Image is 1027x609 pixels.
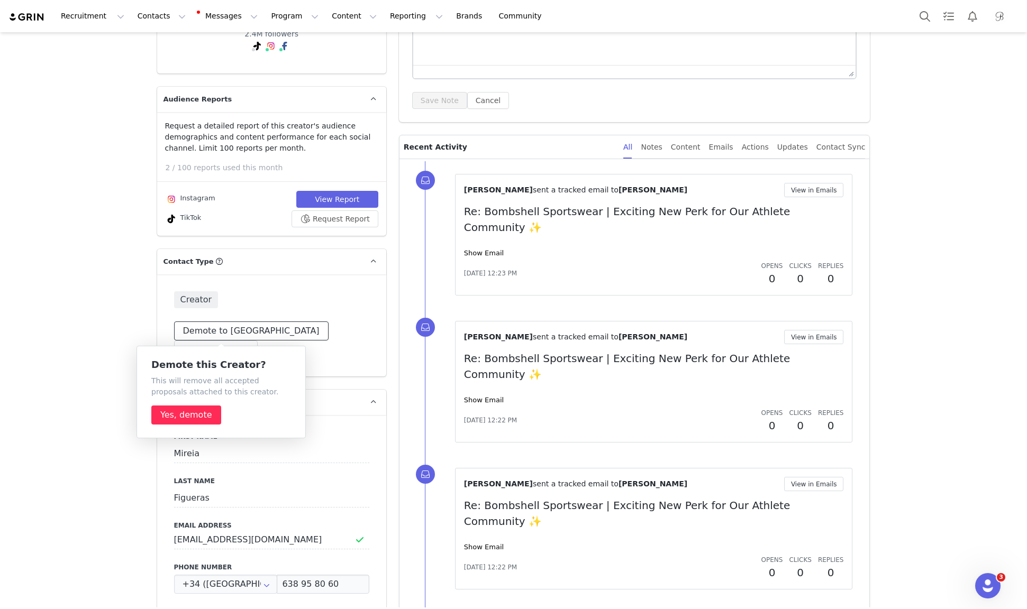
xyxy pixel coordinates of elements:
[167,195,176,204] img: instagram.svg
[163,256,214,267] span: Contact Type
[464,497,844,529] p: Re: Bombshell Sportswear | Exciting New Perk for Our Athlete Community ✨
[464,479,533,488] span: [PERSON_NAME]
[174,291,219,308] span: Creator
[292,210,378,227] button: Request Report
[174,340,258,359] button: Archive Creator
[709,135,733,159] div: Emails
[174,476,369,486] label: Last Name
[464,333,533,341] span: [PERSON_NAME]
[985,8,1019,25] button: Profile
[174,521,369,530] label: Email Address
[464,204,844,235] p: Re: Bombshell Sportswear | Exciting New Perk for Our Athlete Community ✨
[784,477,844,491] button: View in Emails
[789,556,811,564] span: Clicks
[265,4,325,28] button: Program
[54,4,131,28] button: Recruitment
[818,418,844,433] h2: 0
[997,573,1005,582] span: 3
[818,556,844,564] span: Replies
[165,213,202,225] div: TikTok
[777,135,808,159] div: Updates
[761,271,783,287] h2: 0
[761,556,783,564] span: Opens
[818,409,844,417] span: Replies
[464,543,504,551] a: Show Email
[671,135,701,159] div: Content
[844,66,856,78] div: Press the Up and Down arrow keys to resize the editor.
[8,8,434,20] body: Rich Text Area. Press ALT-0 for help.
[151,375,291,398] p: This will remove all accepted proposals attached to this creator.
[619,479,687,488] span: [PERSON_NAME]
[619,333,687,341] span: [PERSON_NAME]
[467,92,509,109] button: Cancel
[619,186,687,194] span: [PERSON_NAME]
[623,135,632,159] div: All
[174,575,278,594] div: Spain
[761,418,783,433] h2: 0
[131,4,192,28] button: Contacts
[151,359,291,370] h5: Demote this Creator?
[174,321,329,340] button: Demote to [GEOGRAPHIC_DATA]
[325,4,383,28] button: Content
[174,562,369,572] label: Phone Number
[641,135,662,159] div: Notes
[493,4,553,28] a: Community
[533,333,619,341] span: sent a tracked email to
[165,193,215,206] div: Instagram
[244,29,298,40] div: 2.4M followers
[991,8,1008,25] img: 1e62ec84-dc4b-409e-bd39-9191681ad496.jpg
[163,94,232,105] span: Audience Reports
[789,271,811,287] h2: 0
[165,121,378,154] p: Request a detailed report of this creator's audience demographics and content performance for eac...
[450,4,492,28] a: Brands
[784,330,844,344] button: View in Emails
[166,162,386,173] p: 2 / 100 reports used this month
[761,409,783,417] span: Opens
[913,4,937,28] button: Search
[193,4,264,28] button: Messages
[464,249,504,257] a: Show Email
[8,12,46,22] img: grin logo
[937,4,960,28] a: Tasks
[533,479,619,488] span: sent a tracked email to
[464,186,533,194] span: [PERSON_NAME]
[412,92,467,109] button: Save Note
[404,135,615,159] p: Recent Activity
[789,262,811,270] span: Clicks
[761,262,783,270] span: Opens
[464,562,517,572] span: [DATE] 12:22 PM
[277,575,369,594] input: (XXX) XXX-XXXX
[267,42,275,50] img: instagram.svg
[975,573,1001,598] iframe: Intercom live chat
[818,271,844,287] h2: 0
[384,4,449,28] button: Reporting
[789,409,811,417] span: Clicks
[761,565,783,580] h2: 0
[464,269,517,278] span: [DATE] 12:23 PM
[533,186,619,194] span: sent a tracked email to
[174,575,278,594] input: Country
[818,565,844,580] h2: 0
[464,416,517,425] span: [DATE] 12:22 PM
[151,405,221,425] button: Yes, demote
[174,530,369,549] input: Email Address
[464,396,504,404] a: Show Email
[784,183,844,197] button: View in Emails
[818,262,844,270] span: Replies
[296,191,378,208] button: View Report
[789,565,811,580] h2: 0
[816,135,866,159] div: Contact Sync
[789,418,811,433] h2: 0
[961,4,984,28] button: Notifications
[464,350,844,382] p: Re: Bombshell Sportswear | Exciting New Perk for Our Athlete Community ✨
[742,135,769,159] div: Actions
